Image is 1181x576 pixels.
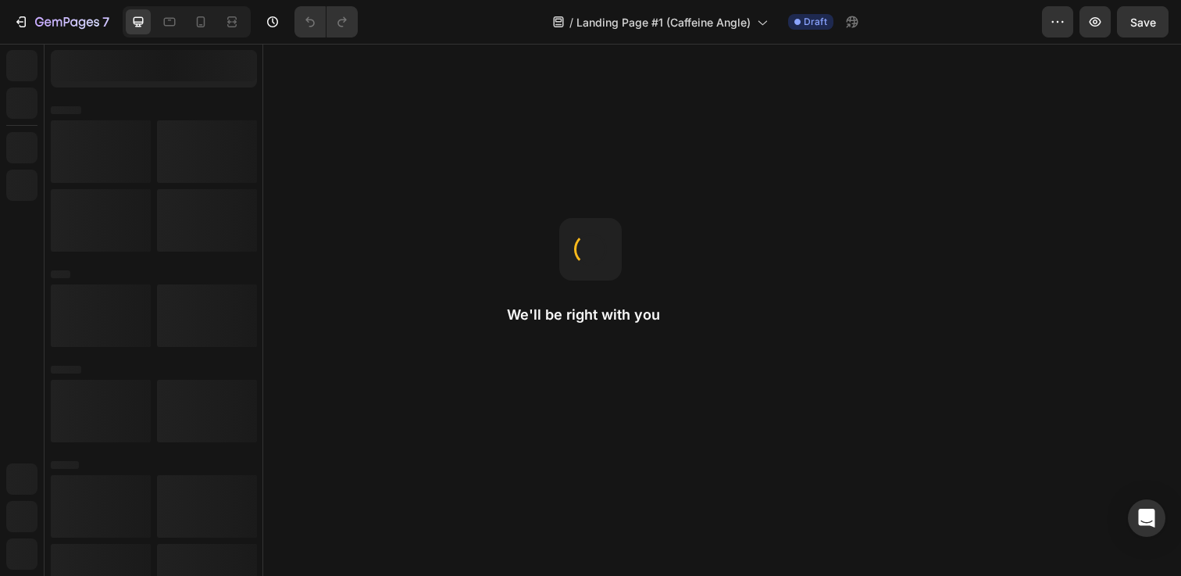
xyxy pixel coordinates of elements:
p: 7 [102,13,109,31]
button: Save [1117,6,1169,38]
span: / [569,14,573,30]
button: 7 [6,6,116,38]
span: Landing Page #1 (Caffeine Angle) [576,14,751,30]
div: Open Intercom Messenger [1128,499,1165,537]
div: Undo/Redo [294,6,358,38]
span: Draft [804,15,827,29]
span: Save [1130,16,1156,29]
h2: We'll be right with you [507,306,674,324]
